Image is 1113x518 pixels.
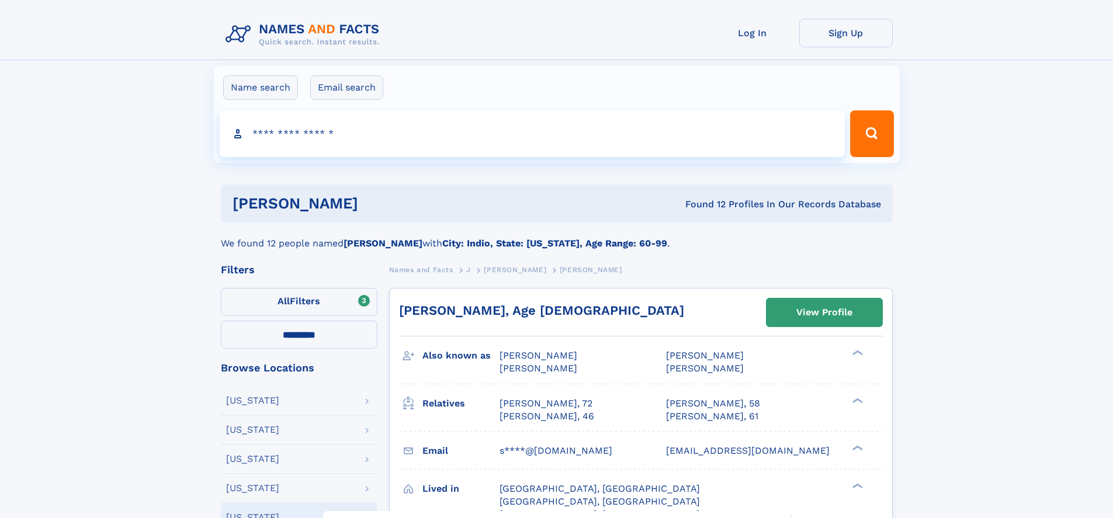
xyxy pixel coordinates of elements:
[500,483,700,494] span: [GEOGRAPHIC_DATA], [GEOGRAPHIC_DATA]
[223,75,298,100] label: Name search
[500,496,700,507] span: [GEOGRAPHIC_DATA], [GEOGRAPHIC_DATA]
[706,19,799,47] a: Log In
[221,363,377,373] div: Browse Locations
[422,394,500,413] h3: Relatives
[850,482,864,489] div: ❯
[666,350,744,361] span: [PERSON_NAME]
[560,266,622,274] span: [PERSON_NAME]
[220,110,845,157] input: search input
[422,441,500,461] h3: Email
[226,484,279,493] div: [US_STATE]
[310,75,383,100] label: Email search
[484,262,546,277] a: [PERSON_NAME]
[278,295,290,307] span: All
[221,288,377,316] label: Filters
[500,350,577,361] span: [PERSON_NAME]
[799,19,893,47] a: Sign Up
[422,346,500,366] h3: Also known as
[666,397,760,410] a: [PERSON_NAME], 58
[389,262,453,277] a: Names and Facts
[221,19,389,50] img: Logo Names and Facts
[796,299,852,326] div: View Profile
[233,196,522,211] h1: [PERSON_NAME]
[226,454,279,464] div: [US_STATE]
[666,363,744,374] span: [PERSON_NAME]
[466,262,471,277] a: J
[500,363,577,374] span: [PERSON_NAME]
[850,110,893,157] button: Search Button
[226,396,279,405] div: [US_STATE]
[221,265,377,275] div: Filters
[850,397,864,404] div: ❯
[344,238,422,249] b: [PERSON_NAME]
[666,445,830,456] span: [EMAIL_ADDRESS][DOMAIN_NAME]
[484,266,546,274] span: [PERSON_NAME]
[442,238,667,249] b: City: Indio, State: [US_STATE], Age Range: 60-99
[221,223,893,251] div: We found 12 people named with .
[226,425,279,434] div: [US_STATE]
[767,298,882,326] a: View Profile
[399,303,684,318] a: [PERSON_NAME], Age [DEMOGRAPHIC_DATA]
[500,397,592,410] a: [PERSON_NAME], 72
[422,479,500,499] h3: Lived in
[850,349,864,357] div: ❯
[522,198,881,211] div: Found 12 Profiles In Our Records Database
[666,410,758,423] a: [PERSON_NAME], 61
[466,266,471,274] span: J
[850,444,864,451] div: ❯
[500,410,594,423] a: [PERSON_NAME], 46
